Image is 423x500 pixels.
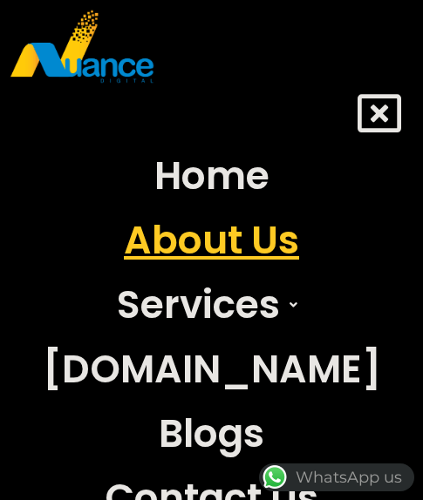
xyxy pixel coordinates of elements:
[259,468,414,487] a: WhatsAppWhatsApp us
[30,337,394,402] a: [DOMAIN_NAME]
[9,9,414,84] a: nuance-qatar_logo
[261,463,289,491] img: WhatsApp
[30,273,394,337] a: Services
[30,144,394,208] a: Home
[30,208,394,273] a: About Us
[259,463,414,491] div: WhatsApp us
[30,402,394,466] a: Blogs
[9,9,155,84] img: nuance-qatar_logo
